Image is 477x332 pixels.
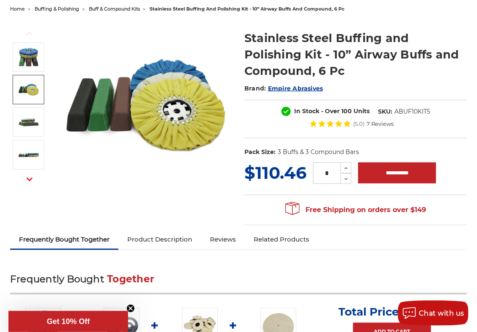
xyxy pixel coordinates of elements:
[150,6,345,12] span: stainless steel buffing and polishing kit - 10” airway buffs and compound, 6 pc
[244,30,467,79] h1: Stainless Steel Buffing and Polishing Kit - 10” Airway Buffs and Compound, 6 Pc
[354,107,370,115] span: Units
[322,107,340,115] span: - Over
[10,230,118,249] a: Frequently Bought Together
[295,107,320,115] span: In Stock
[285,202,426,218] span: Free Shipping on orders over $149
[339,305,446,319] p: Total Price:
[18,144,39,165] img: Stainless Steel Buffing and Polishing Kit - 10” Airway Buffs and Compound, 6 Pc
[244,162,306,183] span: $110.46
[126,304,135,313] button: Close teaser
[35,6,79,12] a: buffing & polishing
[10,273,104,285] span: Frequently Bought
[201,230,245,249] a: Reviews
[62,21,230,189] img: 10 inch airway buff and polishing compound kit for stainless steel
[342,107,352,115] span: 100
[395,107,431,116] dd: ABUF10KIT5
[367,121,394,127] span: 7 Reviews
[19,24,40,42] button: Previous
[398,300,469,326] button: Chat with us
[419,309,464,317] span: Chat with us
[89,6,140,12] a: buff & compound kits
[268,85,323,92] a: Empire Abrasives
[19,170,40,189] button: Next
[18,112,39,133] img: Stainless Steel Buffing and Polishing Kit - 10” Airway Buffs and Compound, 6 Pc
[278,148,359,157] dd: 3 Buffs & 3 Compound Bars
[244,148,276,157] dt: Pack Size:
[107,273,154,285] span: Together
[378,107,393,116] dt: SKU:
[18,79,39,100] img: Stainless Steel 10 inch airway buff and polishing compound kit
[244,85,266,92] span: Brand:
[354,121,365,127] span: (5.0)
[118,230,201,249] a: Product Description
[47,317,90,326] span: Get 10% Off
[18,47,39,68] img: 10 inch airway buff and polishing compound kit for stainless steel
[245,230,318,249] a: Related Products
[8,311,128,332] div: Get 10% OffClose teaser
[10,6,25,12] a: home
